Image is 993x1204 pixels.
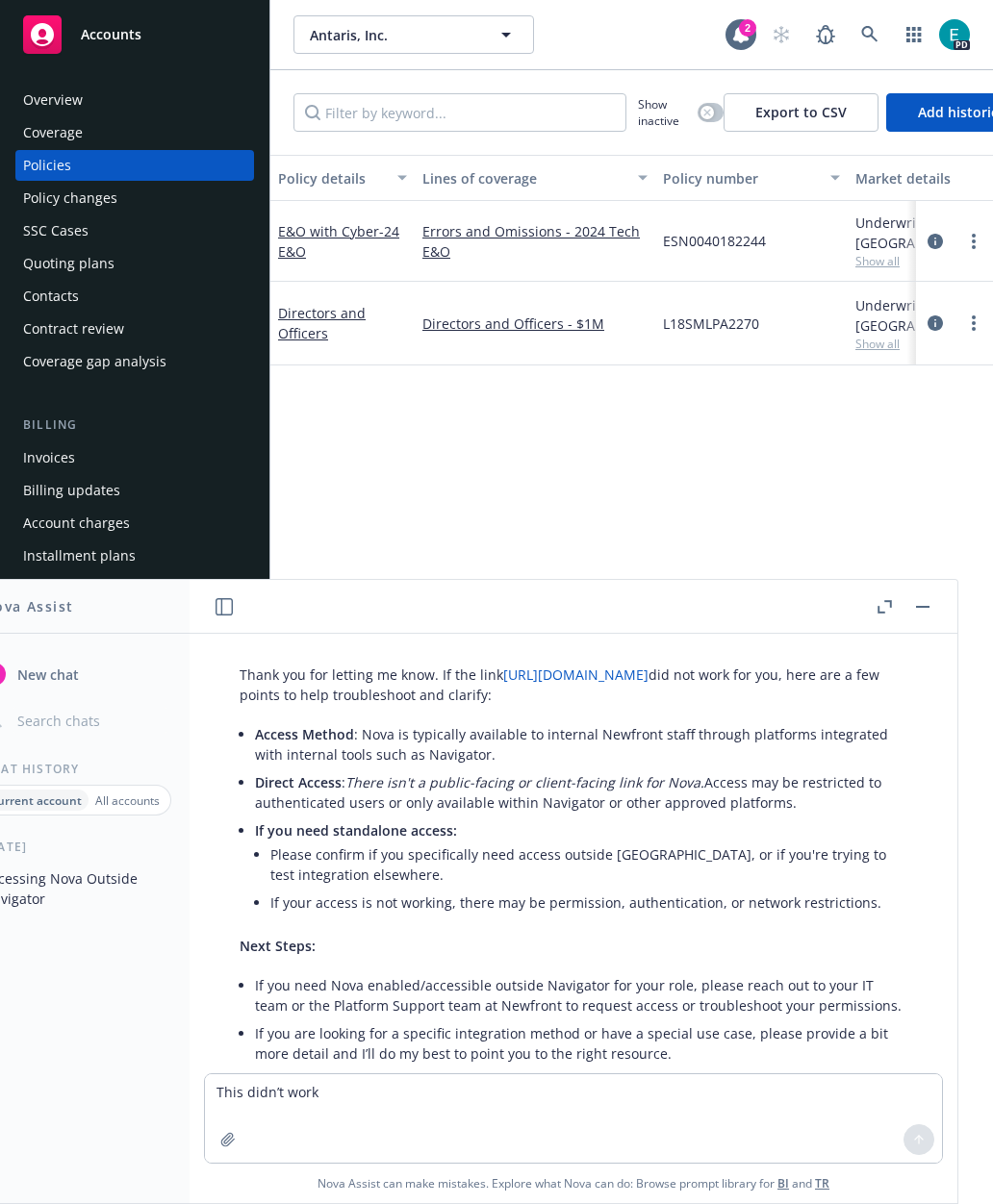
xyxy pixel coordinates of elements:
a: Quoting plans [15,248,254,279]
a: more [962,312,985,335]
span: Nova Assist can make mistakes. Explore what Nova can do: Browse prompt library for and [197,1164,950,1203]
li: : Nova is typically available to internal Newfront staff through platforms integrated with intern... [255,720,907,768]
button: Policy details [270,155,415,201]
a: Account charges [15,508,254,539]
div: Billing updates [23,475,120,506]
img: photo [939,19,970,50]
span: Direct Access [255,773,342,791]
a: Errors and Omissions - 2024 Tech E&O [422,221,648,262]
a: Contacts [15,281,254,312]
span: Next Steps: [240,937,316,955]
li: : Access may be restricted to authenticated users or only available within Navigator or other app... [255,768,907,816]
a: Directors and Officers [278,304,366,342]
a: Switch app [895,15,933,54]
span: Antaris, Inc. [310,25,476,45]
div: SSC Cases [23,215,89,246]
p: Thank you for letting me know. If the link did not work for you, here are a few points to help tr... [240,665,907,705]
div: Policy number [663,168,819,188]
a: Directors and Officers - $1M [422,314,648,334]
div: Lines of coverage [422,168,626,188]
a: Coverage gap analysis [15,346,254,377]
li: If your access is not working, there may be permission, authentication, or network restrictions. [270,889,907,916]
a: circleInformation [924,230,947,253]
a: Policy changes [15,183,254,213]
button: Antaris, Inc. [293,15,534,54]
div: Billing [15,415,254,435]
a: TR [815,1175,829,1191]
div: Coverage gap analysis [23,346,166,377]
a: circleInformation [924,312,947,335]
span: ESN0040182244 [663,231,766,251]
span: Show inactive [638,96,690,129]
a: Report a Bug [806,15,845,54]
li: Please confirm if you specifically need access outside [GEOGRAPHIC_DATA], or if you're trying to ... [270,840,907,889]
p: All accounts [95,792,160,809]
button: Lines of coverage [415,155,655,201]
div: Quoting plans [23,248,115,279]
a: E&O with Cyber [278,222,399,261]
a: more [962,230,985,253]
a: Accounts [15,8,254,62]
span: If you need standalone access: [255,821,457,840]
button: Policy number [655,155,848,201]
li: If you are looking for a specific integration method or have a special use case, please provide a... [255,1019,907,1067]
div: 2 [739,19,756,37]
a: Invoices [15,442,254,473]
a: Search [851,15,889,54]
div: Policy details [278,168,386,188]
div: Policy changes [23,183,117,213]
span: New chat [13,665,79,685]
input: Search chats [13,707,166,734]
div: Installment plans [23,540,136,571]
a: Billing updates [15,475,254,506]
span: - 24 E&O [278,222,399,261]
button: Export to CSV [724,93,878,132]
a: SSC Cases [15,215,254,246]
a: Policies [15,150,254,181]
a: [URL][DOMAIN_NAME] [503,665,649,684]
div: Contacts [23,281,79,312]
div: Policies [23,150,71,181]
span: Export to CSV [755,103,847,121]
span: L18SMLPA2270 [663,314,759,334]
div: Invoices [23,442,75,473]
a: BI [777,1175,789,1191]
a: Overview [15,85,254,115]
a: Start snowing [762,15,801,54]
em: There isn't a public-facing or client-facing link for Nova. [345,773,704,791]
li: If you need Nova enabled/accessible outside Navigator for your role, please reach out to your IT ... [255,971,907,1019]
div: Contract review [23,314,124,344]
a: Installment plans [15,540,254,571]
div: Overview [23,85,83,115]
a: Contract review [15,314,254,344]
span: Access Method [255,725,354,743]
input: Filter by keyword... [293,93,626,132]
span: Accounts [81,27,141,42]
div: Account charges [23,508,130,539]
a: Coverage [15,117,254,148]
div: Coverage [23,117,83,148]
